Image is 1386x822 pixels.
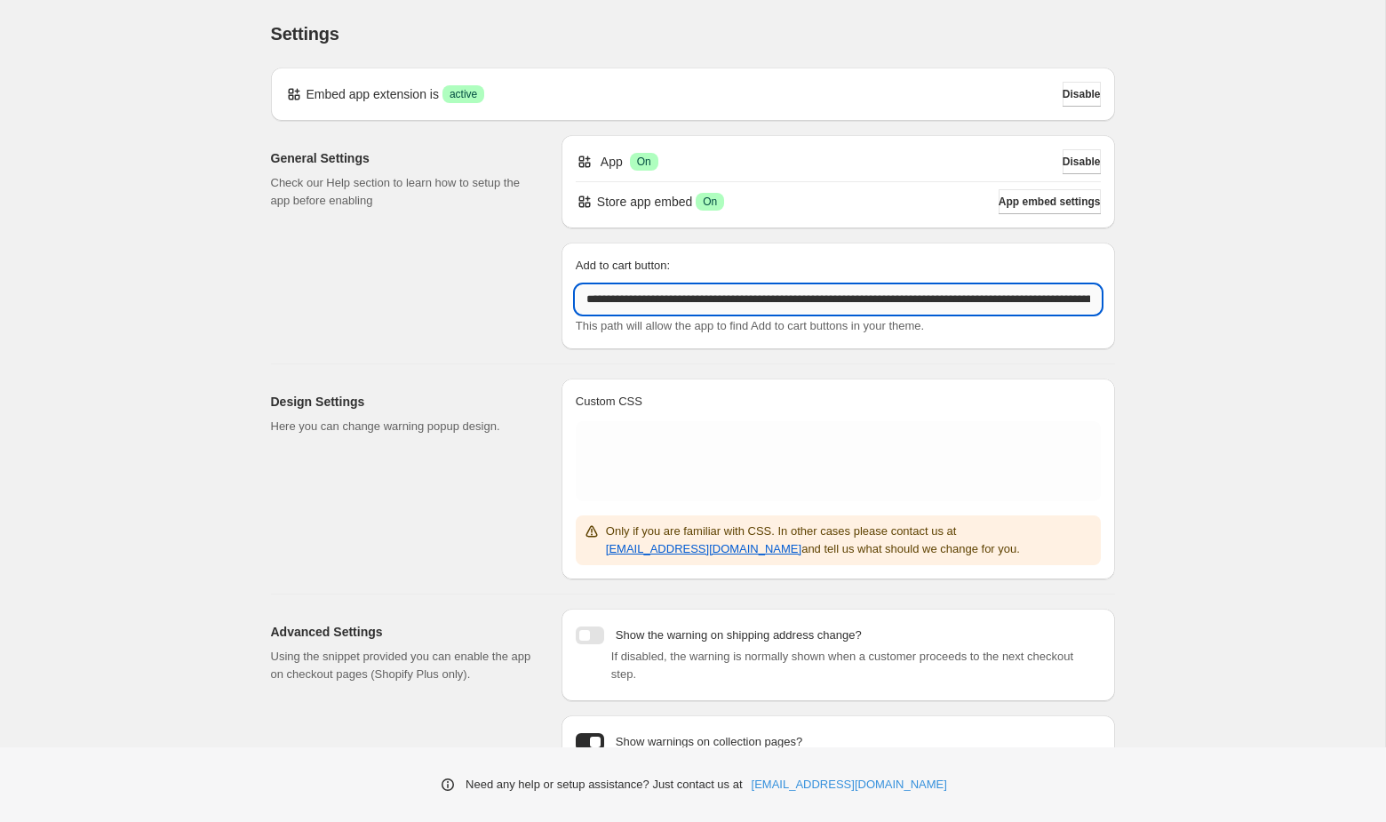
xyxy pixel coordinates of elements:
span: Custom CSS [576,395,642,408]
a: [EMAIL_ADDRESS][DOMAIN_NAME] [752,776,947,794]
span: On [637,155,651,169]
span: Settings [271,24,339,44]
p: App [601,153,623,171]
button: Disable [1063,149,1101,174]
p: Using the snippet provided you can enable the app on checkout pages (Shopify Plus only). [271,648,533,683]
p: Embed app extension is [307,85,439,103]
p: Check our Help section to learn how to setup the app before enabling [271,174,533,210]
p: Store app embed [597,193,692,211]
span: This path will allow the app to find Add to cart buttons in your theme. [576,319,924,332]
span: Add to cart button: [576,259,670,272]
a: [EMAIL_ADDRESS][DOMAIN_NAME] [606,542,801,555]
span: active [450,87,477,101]
h2: Design Settings [271,393,533,411]
span: Disable [1063,87,1101,101]
h2: Advanced Settings [271,623,533,641]
p: Show warnings on collection pages? [616,733,802,751]
p: Only if you are familiar with CSS. In other cases please contact us at and tell us what should we... [606,523,1094,558]
button: App embed settings [999,189,1101,214]
h2: General Settings [271,149,533,167]
span: If disabled, the warning is normally shown when a customer proceeds to the next checkout step. [611,650,1073,681]
p: Show the warning on shipping address change? [616,626,862,644]
span: Disable [1063,155,1101,169]
span: On [703,195,717,209]
span: App embed settings [999,195,1101,209]
p: Here you can change warning popup design. [271,418,533,435]
button: Disable [1063,82,1101,107]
